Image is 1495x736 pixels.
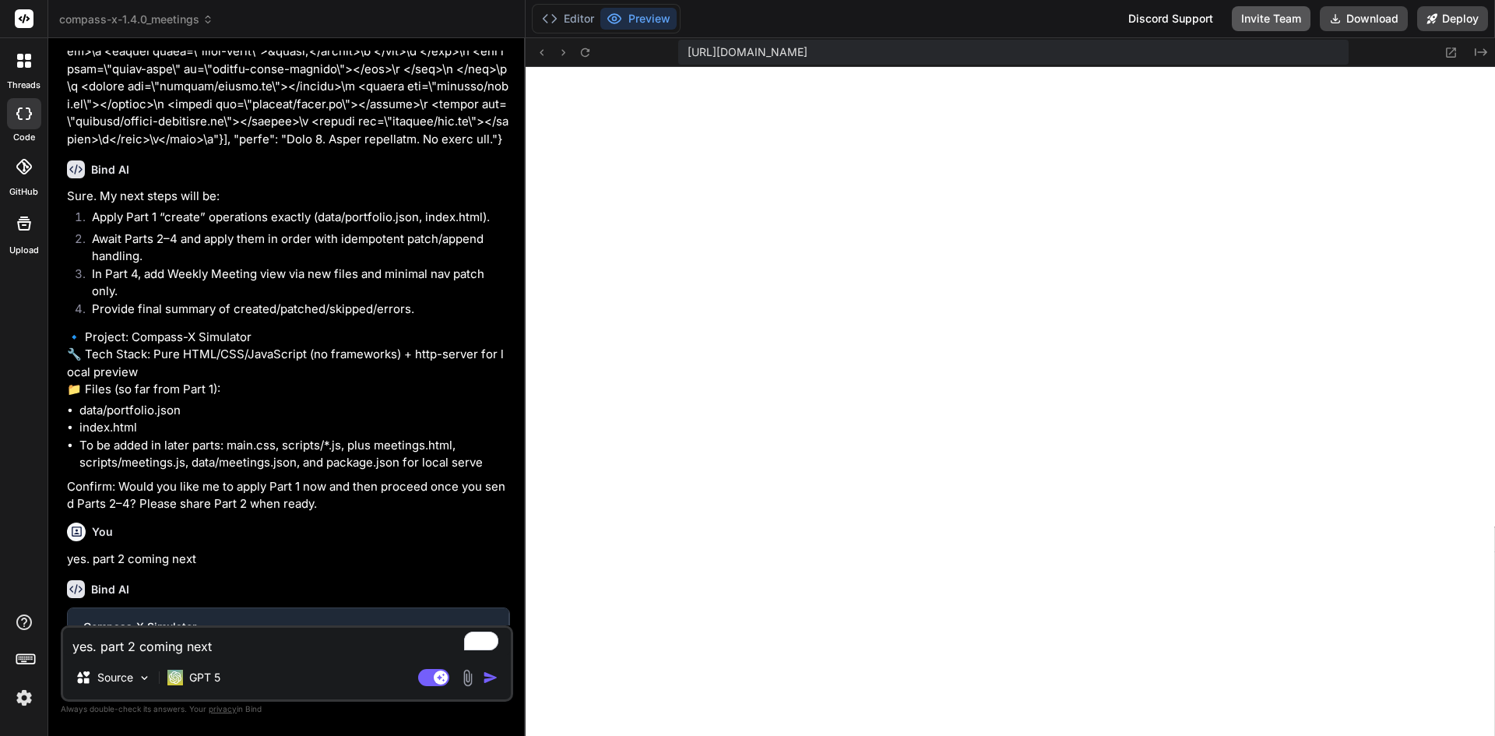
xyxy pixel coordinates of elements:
[167,670,183,685] img: GPT 5
[483,670,498,685] img: icon
[79,266,510,301] li: In Part 4, add Weekly Meeting view via new files and minimal nav patch only.
[79,231,510,266] li: Await Parts 2–4 and apply them in order with idempotent patch/append handling.
[67,188,510,206] p: Sure. My next steps will be:
[83,619,493,635] div: Compass-X Simulator
[13,131,35,144] label: code
[79,402,510,420] li: data/portfolio.json
[67,329,510,399] p: 🔹 Project: Compass-X Simulator 🔧 Tech Stack: Pure HTML/CSS/JavaScript (no frameworks) + http-serv...
[600,8,677,30] button: Preview
[11,685,37,711] img: settings
[1417,6,1488,31] button: Deploy
[688,44,807,60] span: [URL][DOMAIN_NAME]
[526,67,1495,736] iframe: Preview
[209,704,237,713] span: privacy
[7,79,40,92] label: threads
[138,671,151,685] img: Pick Models
[59,12,213,27] span: compass-x-1.4.0_meetings
[79,419,510,437] li: index.html
[63,628,511,656] textarea: To enrich screen reader interactions, please activate Accessibility in Grammarly extension settings
[91,582,129,597] h6: Bind AI
[189,670,220,685] p: GPT 5
[9,244,39,257] label: Upload
[79,301,510,322] li: Provide final summary of created/patched/skipped/errors.
[459,669,477,687] img: attachment
[97,670,133,685] p: Source
[536,8,600,30] button: Editor
[1119,6,1222,31] div: Discord Support
[68,608,508,660] button: Compass-X SimulatorClick to open Workbench
[61,702,513,717] p: Always double-check its answers. Your in Bind
[79,437,510,472] li: To be added in later parts: main.css, scripts/*.js, plus meetings.html, scripts/meetings.js, data...
[67,551,510,569] p: yes. part 2 coming next
[79,209,510,231] li: Apply Part 1 “create” operations exactly (data/portfolio.json, index.html).
[92,524,113,540] h6: You
[91,162,129,178] h6: Bind AI
[1320,6,1408,31] button: Download
[1232,6,1310,31] button: Invite Team
[9,185,38,199] label: GitHub
[67,478,510,513] p: Confirm: Would you like me to apply Part 1 now and then proceed once you send Parts 2–4? Please s...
